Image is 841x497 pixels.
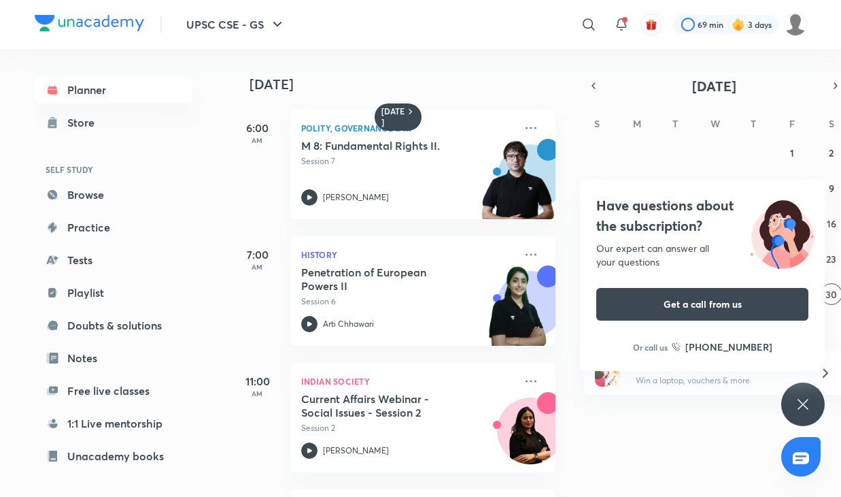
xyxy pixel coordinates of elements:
a: [PHONE_NUMBER] [672,340,772,354]
p: Session 7 [301,155,515,167]
abbr: August 1, 2025 [790,146,794,159]
h4: [DATE] [250,76,569,93]
img: streak [732,18,745,31]
p: Polity, Governance & IR [301,120,515,136]
p: History [301,246,515,263]
abbr: August 16, 2025 [827,217,836,230]
img: ttu_illustration_new.svg [739,195,825,269]
img: referral [595,359,622,387]
h5: Current Affairs Webinar - Social Issues - Session 2 [301,392,470,419]
h5: M 8: Fundamental Rights II. [301,139,470,153]
p: [PERSON_NAME] [323,191,389,204]
img: Company Logo [35,15,144,31]
button: UPSC CSE - GS [178,11,294,38]
a: Doubts & solutions [35,312,192,339]
p: Or call us [633,341,668,353]
abbr: Sunday [594,117,600,130]
button: August 8, 2025 [781,177,803,199]
button: [DATE] [603,76,826,95]
h5: 11:00 [230,373,285,389]
h5: 6:00 [230,120,285,136]
img: avatar [645,18,657,31]
h4: Have questions about the subscription? [596,195,808,236]
div: Store [67,114,103,131]
button: August 3, 2025 [586,177,608,199]
a: Practice [35,214,192,241]
a: Planner [35,76,192,103]
button: Get a call from us [596,288,808,321]
a: Company Logo [35,15,144,35]
button: August 5, 2025 [664,177,686,199]
p: [PERSON_NAME] [323,445,389,457]
a: Browse [35,181,192,208]
button: August 1, 2025 [781,142,803,163]
a: Notes [35,344,192,372]
a: Unacademy books [35,443,192,470]
div: Our expert can answer all your questions [596,242,808,269]
a: Tests [35,246,192,274]
img: Avatar [498,405,563,470]
img: unacademy [481,139,555,233]
abbr: August 30, 2025 [825,288,837,301]
p: Win a laptop, vouchers & more [636,374,803,387]
button: August 4, 2025 [625,177,647,199]
abbr: Saturday [829,117,834,130]
h6: [PHONE_NUMBER] [685,340,772,354]
a: 1:1 Live mentorship [35,410,192,437]
button: avatar [640,14,662,35]
abbr: August 9, 2025 [829,182,834,195]
img: unacademy [481,266,555,359]
h6: [DATE] [381,106,405,128]
abbr: Friday [789,117,795,130]
a: Free live classes [35,377,192,404]
button: August 7, 2025 [742,177,764,199]
abbr: August 23, 2025 [826,253,836,266]
p: Indian Society [301,373,515,389]
a: Playlist [35,279,192,306]
p: Session 6 [301,295,515,308]
p: Session 2 [301,422,515,434]
h6: SELF STUDY [35,158,192,181]
a: Store [35,109,192,136]
h5: Penetration of European Powers II [301,266,470,293]
img: rudrani kavalreddy [784,13,807,36]
abbr: Wednesday [710,117,720,130]
p: AM [230,263,285,271]
abbr: August 2, 2025 [829,146,834,159]
button: August 6, 2025 [703,177,725,199]
span: [DATE] [692,77,736,95]
abbr: Monday [633,117,641,130]
abbr: Tuesday [672,117,678,130]
p: Arti Chhawari [323,318,374,330]
p: AM [230,389,285,398]
h5: 7:00 [230,246,285,263]
p: AM [230,136,285,144]
abbr: Thursday [751,117,756,130]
